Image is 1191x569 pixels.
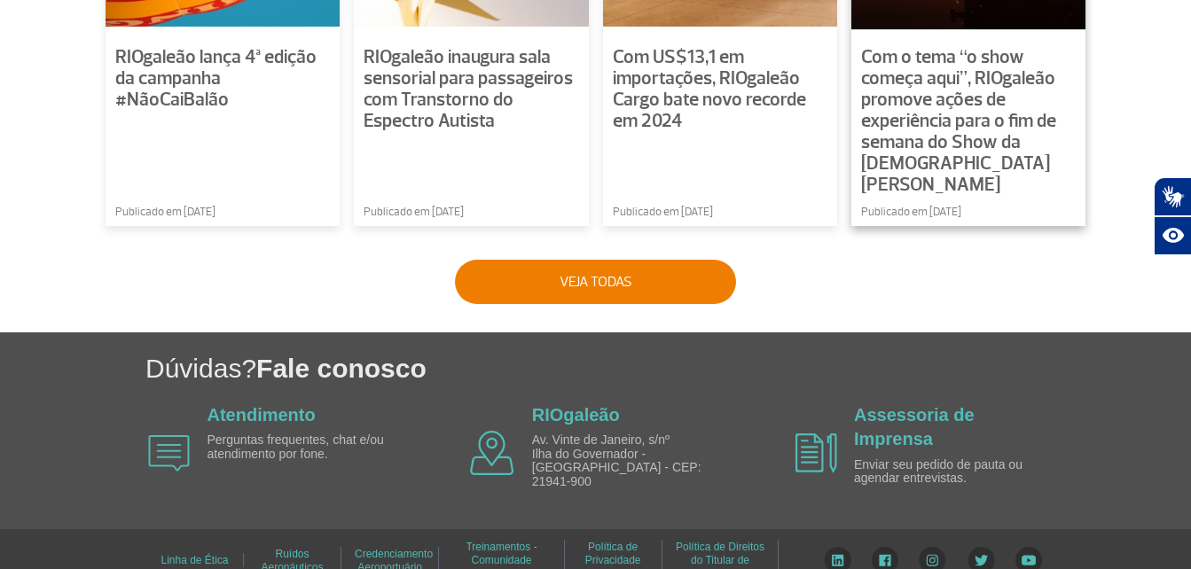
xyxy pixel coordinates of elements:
button: Abrir tradutor de língua de sinais. [1154,177,1191,216]
h1: Dúvidas? [145,350,1191,386]
a: Assessoria de Imprensa [854,405,975,448]
span: RIOgaleão inaugura sala sensorial para passageiros com Transtorno do Espectro Autista [364,45,573,133]
p: Enviar seu pedido de pauta ou agendar entrevistas. [854,458,1058,486]
button: Veja todas [455,260,736,304]
span: RIOgaleão lança 4ª edição da campanha #NãoCaiBalão [115,45,317,112]
img: airplane icon [148,435,190,472]
img: airplane icon [795,433,837,473]
span: Publicado em [DATE] [613,204,713,222]
a: RIOgaleão [532,405,620,425]
span: Fale conosco [256,354,427,383]
span: Publicado em [DATE] [115,204,215,222]
button: Abrir recursos assistivos. [1154,216,1191,255]
span: Publicado em [DATE] [364,204,464,222]
p: Perguntas frequentes, chat e/ou atendimento por fone. [208,433,411,461]
span: Publicado em [DATE] [861,204,961,222]
p: Av. Vinte de Janeiro, s/nº Ilha do Governador - [GEOGRAPHIC_DATA] - CEP: 21941-900 [532,433,736,488]
span: Com o tema “o show começa aqui”, RIOgaleão promove ações de experiência para o fim de semana do S... [861,45,1056,197]
a: Atendimento [208,405,316,425]
span: Com US$13,1 em importações, RIOgaleão Cargo bate novo recorde em 2024 [613,45,806,133]
div: Plugin de acessibilidade da Hand Talk. [1154,177,1191,255]
img: airplane icon [470,431,514,475]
